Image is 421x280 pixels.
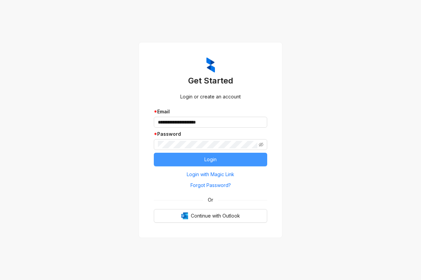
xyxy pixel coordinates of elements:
[259,142,263,147] span: eye-invisible
[187,171,234,178] span: Login with Magic Link
[203,196,218,204] span: Or
[204,156,217,163] span: Login
[154,93,267,100] div: Login or create an account
[190,182,231,189] span: Forgot Password?
[154,108,267,115] div: Email
[154,153,267,166] button: Login
[154,75,267,86] h3: Get Started
[206,57,215,73] img: ZumaIcon
[154,180,267,191] button: Forgot Password?
[154,130,267,138] div: Password
[191,212,240,220] span: Continue with Outlook
[181,212,188,219] img: Outlook
[154,169,267,180] button: Login with Magic Link
[154,209,267,223] button: OutlookContinue with Outlook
